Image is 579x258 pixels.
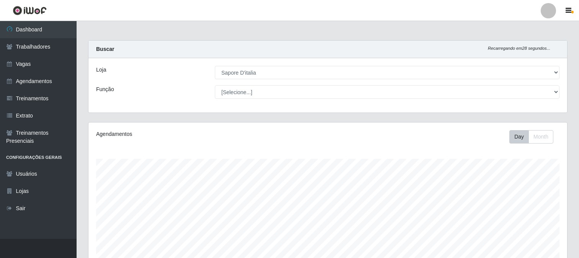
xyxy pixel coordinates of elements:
[509,130,553,144] div: First group
[96,66,106,74] label: Loja
[509,130,559,144] div: Toolbar with button groups
[96,46,114,52] strong: Buscar
[96,85,114,93] label: Função
[488,46,550,51] i: Recarregando em 28 segundos...
[96,130,283,138] div: Agendamentos
[528,130,553,144] button: Month
[509,130,529,144] button: Day
[13,6,47,15] img: CoreUI Logo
